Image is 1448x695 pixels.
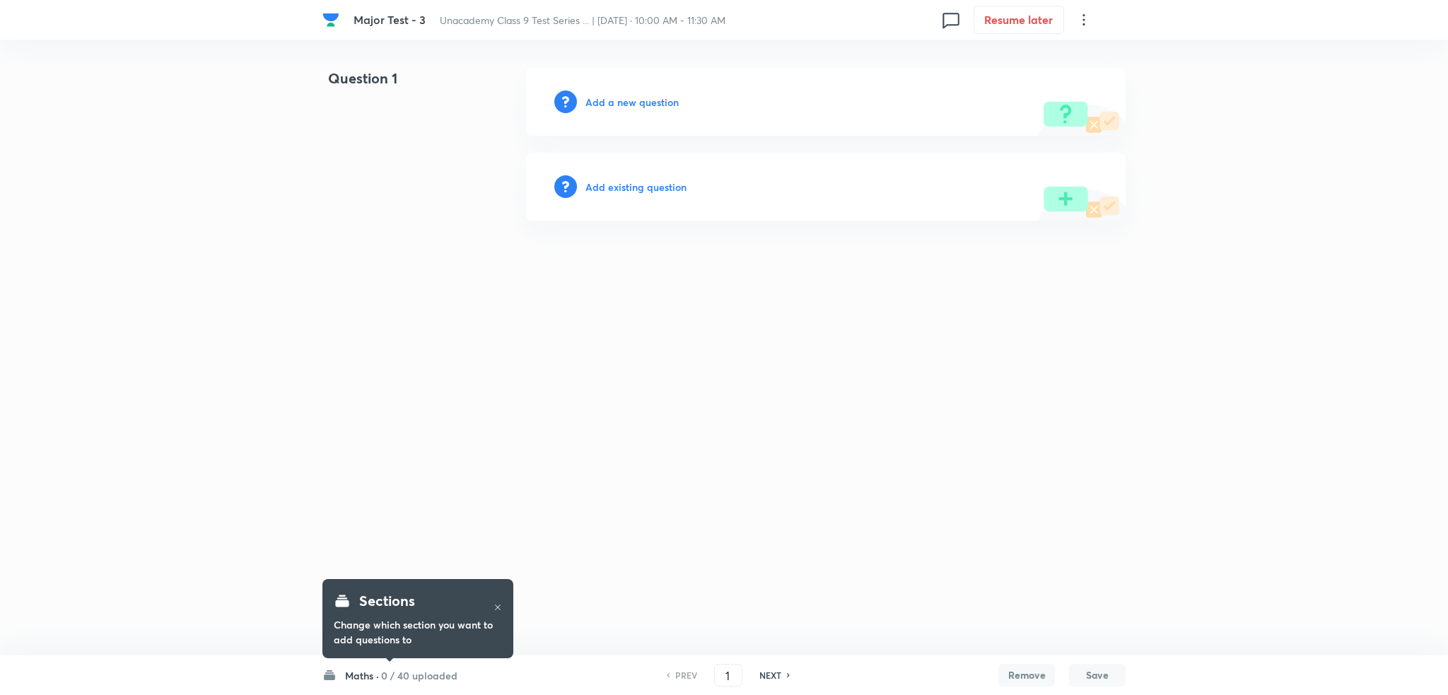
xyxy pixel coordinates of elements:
h6: Change which section you want to add questions to [334,617,502,647]
h4: Question 1 [322,68,481,100]
h6: NEXT [759,669,781,682]
h6: Add a new question [585,95,679,110]
button: Resume later [974,6,1064,34]
img: Company Logo [322,11,339,28]
h6: Maths · [345,668,379,683]
h6: PREV [675,669,697,682]
h6: Add existing question [585,180,687,194]
span: Major Test - 3 [354,12,426,27]
span: Unacademy Class 9 Test Series ... | [DATE] · 10:00 AM - 11:30 AM [440,13,725,27]
h4: Sections [359,590,415,612]
button: Remove [998,664,1055,687]
h6: 0 / 40 uploaded [381,668,457,683]
button: Save [1069,664,1126,687]
a: Company Logo [322,11,342,28]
